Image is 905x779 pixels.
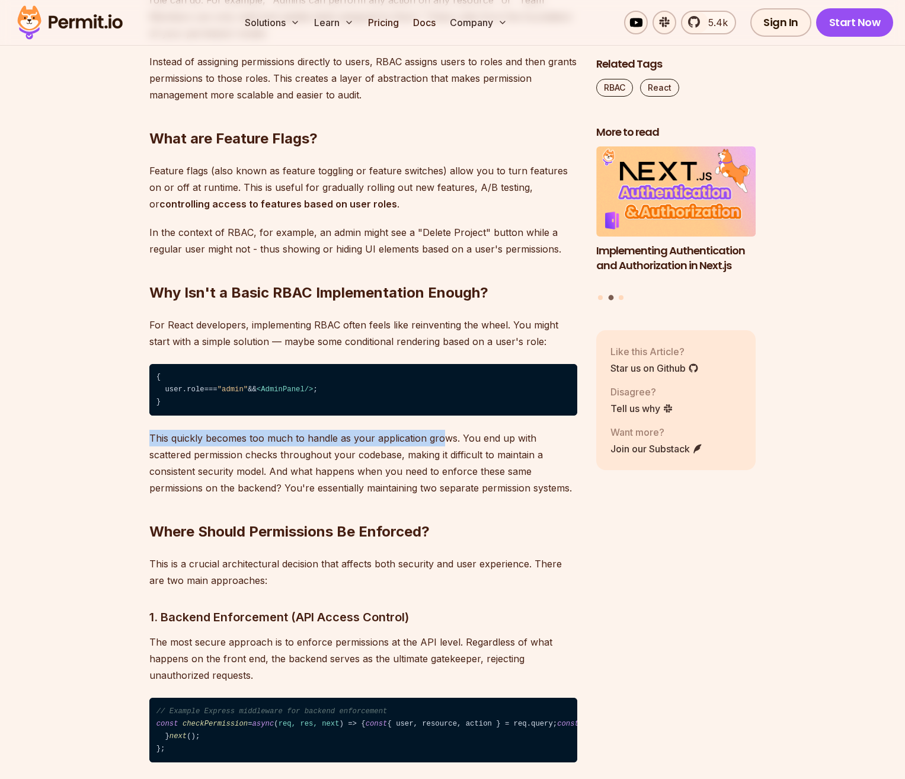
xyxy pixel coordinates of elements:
[149,608,577,627] h3: 1. Backend Enforcement (API Access Control)
[596,57,756,72] h2: Related Tags
[750,8,811,37] a: Sign In
[149,236,577,302] h2: Why Isn't a Basic RBAC Implementation Enough?
[596,147,756,288] li: 2 of 3
[557,720,579,728] span: const
[610,344,699,359] p: Like this Article?
[598,295,603,300] button: Go to slide 1
[596,147,756,288] a: Implementing Authentication and Authorization in Next.jsImplementing Authentication and Authoriza...
[149,634,577,684] p: The most secure approach is to enforce permissions at the API level. Regardless of what happens o...
[619,295,623,300] button: Go to slide 3
[445,11,512,34] button: Company
[531,720,553,728] span: query
[149,224,577,257] p: In the context of RBAC, for example, an admin might see a "Delete Project" button while a regular...
[596,147,756,302] div: Posts
[156,707,388,716] span: // Example Express middleware for backend enforcement
[183,720,248,728] span: checkPermission
[261,385,305,394] span: AdminPanel
[149,162,577,212] p: Feature flags (also known as feature toggling or feature switches) allow you to turn features on ...
[12,2,128,43] img: Permit logo
[149,430,577,496] p: This quickly becomes too much to handle as your application grows. You end up with scattered perm...
[608,295,613,301] button: Go to slide 2
[366,720,388,728] span: const
[149,475,577,541] h2: Where Should Permissions Be Enforced?
[596,125,756,140] h2: More to read
[610,442,703,456] a: Join our Substack
[156,720,178,728] span: const
[640,79,679,97] a: React
[252,720,274,728] span: async
[816,8,894,37] a: Start Now
[218,385,248,394] span: "admin"
[170,732,187,740] span: next
[408,11,440,34] a: Docs
[257,385,314,394] span: < />
[610,401,673,416] a: Tell us why
[149,698,577,762] code: = ( ) => { { user, resource, action } = req. ; permitted = permit. (user, action, resource); (!pe...
[610,425,703,439] p: Want more?
[149,82,577,148] h2: What are Feature Flags?
[240,11,305,34] button: Solutions
[610,361,699,375] a: Star us on Github
[149,555,577,589] p: This is a crucial architectural decision that affects both security and user experience. There ar...
[596,147,756,237] img: Implementing Authentication and Authorization in Next.js
[596,79,633,97] a: RBAC
[309,11,359,34] button: Learn
[363,11,404,34] a: Pricing
[187,385,204,394] span: role
[149,364,577,416] code: { user. === && ; }
[596,244,756,273] h3: Implementing Authentication and Authorization in Next.js
[279,720,340,728] span: req, res, next
[681,11,736,34] a: 5.4k
[149,317,577,350] p: For React developers, implementing RBAC often feels like reinventing the wheel. You might start w...
[610,385,673,399] p: Disagree?
[149,53,577,103] p: Instead of assigning permissions directly to users, RBAC assigns users to roles and then grants p...
[701,15,728,30] span: 5.4k
[159,198,397,210] strong: controlling access to features based on user roles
